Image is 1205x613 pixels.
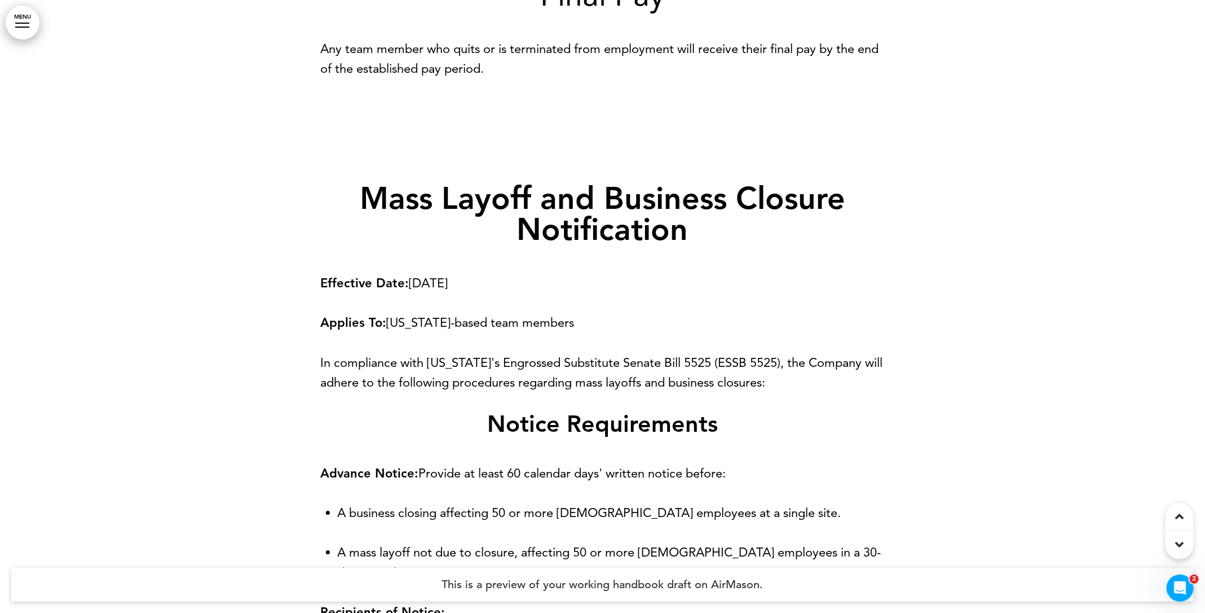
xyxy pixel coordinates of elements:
[360,180,845,248] strong: Mass Layoff and Business Closure Notification
[321,313,885,332] p: [US_STATE]-based team members
[1190,575,1199,584] span: 2
[321,353,885,392] p: In compliance with [US_STATE]'s Engrossed Substitute Senate Bill 5525 (ESSB 5525), the Company wi...
[338,542,885,582] li: A mass layoff not due to closure, affecting 50 or more [DEMOGRAPHIC_DATA] employees in a 30-day p...
[321,466,419,481] strong: Advance Notice:
[1167,575,1194,602] iframe: Intercom live chat
[321,39,885,78] p: Any team member who quits or is terminated from employment will receive their final pay by the en...
[338,503,885,523] li: A business closing affecting 50 or more [DEMOGRAPHIC_DATA] employees at a single site.
[487,410,718,437] strong: Notice Requirements
[321,463,885,483] p: Provide at least 60 calendar days' written notice before:
[321,273,885,293] p: [DATE]
[11,568,1194,602] h4: This is a preview of your working handbook draft on AirMason.
[321,275,409,291] strong: Effective Date:
[321,315,387,330] strong: Applies To:
[6,6,39,40] a: MENU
